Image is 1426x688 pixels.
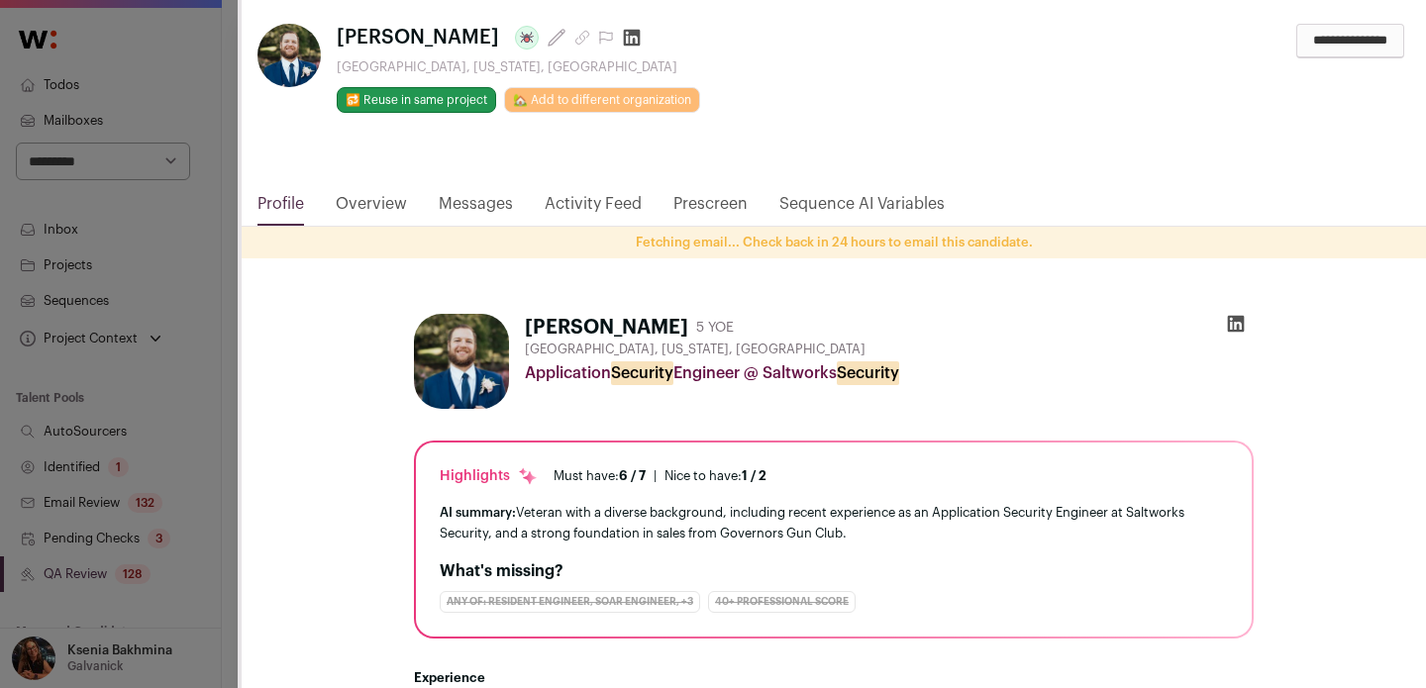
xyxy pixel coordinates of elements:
[257,24,321,87] img: 9287c28ec080c7c31cba559be13ffde1502671e242fabaa882887c8d5c9751ed
[440,466,538,486] div: Highlights
[696,318,734,338] div: 5 YOE
[242,235,1426,250] p: Fetching email... Check back in 24 hours to email this candidate.
[837,361,899,385] mark: Security
[414,670,1254,686] h2: Experience
[554,468,766,484] ul: |
[257,192,304,226] a: Profile
[611,361,673,385] mark: Security
[779,192,945,226] a: Sequence AI Variables
[525,342,866,357] span: [GEOGRAPHIC_DATA], [US_STATE], [GEOGRAPHIC_DATA]
[504,87,700,113] a: 🏡 Add to different organization
[440,559,1228,583] h2: What's missing?
[337,24,499,51] span: [PERSON_NAME]
[440,502,1228,543] div: Veteran with a diverse background, including recent experience as an Application Security Enginee...
[708,591,856,613] div: 40+ professional score
[664,468,766,484] div: Nice to have:
[337,87,496,113] button: 🔂 Reuse in same project
[619,469,646,482] span: 6 / 7
[440,506,516,519] span: AI summary:
[337,59,700,75] div: [GEOGRAPHIC_DATA], [US_STATE], [GEOGRAPHIC_DATA]
[414,314,509,409] img: 9287c28ec080c7c31cba559be13ffde1502671e242fabaa882887c8d5c9751ed
[525,361,1254,385] div: Application Engineer @ Saltworks
[525,314,688,342] h1: [PERSON_NAME]
[440,591,700,613] div: Any of: resident engineer, soar engineer, +3
[545,192,642,226] a: Activity Feed
[554,468,646,484] div: Must have:
[673,192,748,226] a: Prescreen
[439,192,513,226] a: Messages
[336,192,407,226] a: Overview
[742,469,766,482] span: 1 / 2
